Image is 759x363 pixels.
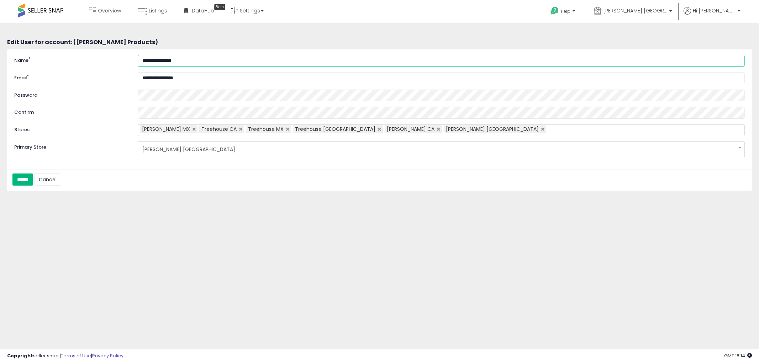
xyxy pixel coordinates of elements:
[693,7,736,14] span: Hi [PERSON_NAME]
[201,126,237,133] span: Treehouse CA
[9,142,132,151] label: Primary Store
[603,7,667,14] span: [PERSON_NAME] [GEOGRAPHIC_DATA]
[9,124,132,133] label: Stores
[142,126,190,133] span: [PERSON_NAME] MX
[387,126,434,133] span: [PERSON_NAME] CA
[550,6,559,15] i: Get Help
[7,39,752,46] h3: Edit User for account: ([PERSON_NAME] Products)
[561,8,570,14] span: Help
[9,107,132,116] label: Confirm
[98,7,121,14] span: Overview
[446,126,539,133] span: [PERSON_NAME] [GEOGRAPHIC_DATA]
[684,7,740,23] a: Hi [PERSON_NAME]
[295,126,375,133] span: Treehouse [GEOGRAPHIC_DATA]
[9,90,132,99] label: Password
[9,72,132,81] label: Email
[142,143,731,155] span: [PERSON_NAME] [GEOGRAPHIC_DATA]
[248,126,284,133] span: Treehouse MX
[34,174,61,186] a: Cancel
[9,55,132,64] label: Name
[192,7,214,14] span: DataHub
[545,1,583,23] a: Help
[149,7,167,14] span: Listings
[214,4,226,11] div: Tooltip anchor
